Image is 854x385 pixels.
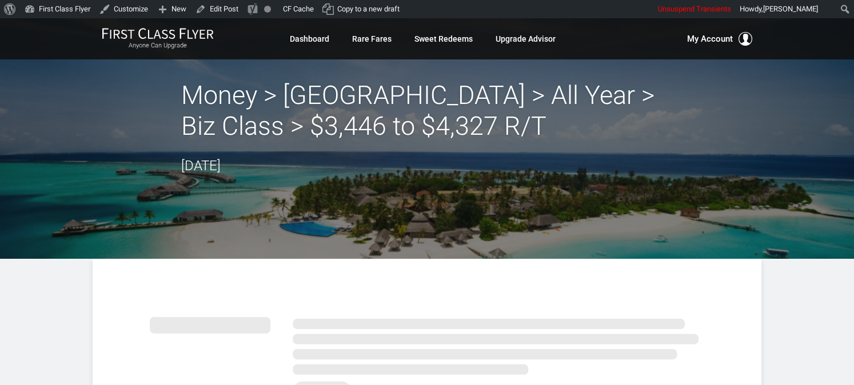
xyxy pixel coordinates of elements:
a: First Class FlyerAnyone Can Upgrade [102,27,214,50]
a: Upgrade Advisor [496,29,556,49]
small: Anyone Can Upgrade [102,42,214,50]
img: First Class Flyer [102,27,214,39]
time: [DATE] [181,158,221,174]
span: Unsuspend Transients [658,5,731,13]
span: [PERSON_NAME] [763,5,818,13]
button: My Account [687,32,752,46]
a: Rare Fares [352,29,392,49]
span: My Account [687,32,733,46]
a: Dashboard [290,29,329,49]
h2: Money > [GEOGRAPHIC_DATA] > All Year > Biz Class > $3,446 to $4,327 R/T [181,80,673,142]
a: Sweet Redeems [414,29,473,49]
